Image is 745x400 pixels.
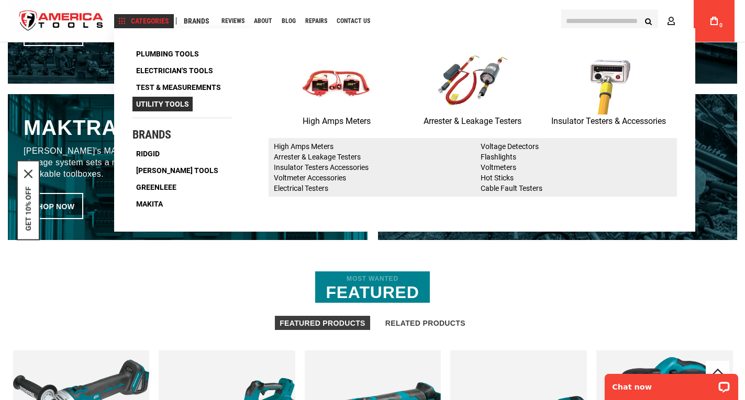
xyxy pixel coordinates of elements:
a: Voltmeters [481,163,516,172]
a: Contact Us [332,14,375,28]
h3: Maktrak [24,115,198,140]
p: High Amps Meters [269,115,405,128]
a: Blog [277,14,301,28]
a: Cable Fault Testers [481,184,542,192]
a: Featured Products [275,316,370,330]
a: Hot Sticks [481,174,514,182]
span: Utility Tools [136,100,189,108]
a: Electrical Testers [274,184,328,192]
a: Reviews [217,14,249,28]
span: Categories [119,17,169,25]
a: Categories [114,14,174,28]
a: Makita [132,197,166,211]
span: Makita [136,200,163,208]
span: About [254,18,272,24]
a: Shop now [24,193,83,219]
img: America Tools [10,2,112,41]
span: Plumbing Tools [136,50,199,58]
a: Ridgid [132,146,163,161]
p: Insulator Testers & Accessories [541,115,677,128]
a: Arrester & Leakage Testers [405,47,541,128]
h4: Brands [132,129,232,141]
iframe: LiveChat chat widget [598,367,745,400]
a: Utility Tools [132,97,193,111]
a: Test & Measurements [132,80,225,95]
a: Repairs [301,14,332,28]
a: Voltage Detectors [481,142,539,151]
button: Search [638,11,658,31]
span: Electrician's Tools [136,67,213,74]
a: High Amps Meters [269,47,405,128]
span: 0 [719,22,722,28]
a: Flashlights [481,153,516,161]
button: Close [24,169,32,178]
a: Brands [179,14,214,28]
a: Arrester & Leakage Testers [274,153,361,161]
a: Plumbing Tools [132,47,203,61]
a: Voltmeter Accessories [274,174,346,182]
span: [PERSON_NAME] Tools [136,167,218,174]
a: Related products [381,316,470,330]
span: Blog [282,18,296,24]
a: About [249,14,277,28]
span: Ridgid [136,150,160,157]
svg: close icon [24,169,32,178]
span: Repairs [305,18,327,24]
span: Most Wanted [326,275,419,282]
a: High Amps Meters [274,142,333,151]
a: [PERSON_NAME] Tools [132,163,222,178]
button: GET 10% OFF [24,186,32,231]
span: Contact Us [337,18,370,24]
h2: Featured [315,271,429,303]
span: Test & Measurements [136,84,221,91]
span: Reviews [221,18,244,24]
p: [PERSON_NAME]'s MAKTRAK modular storage system sets a new standard in stackable toolboxes. [24,145,198,180]
a: store logo [10,2,112,41]
a: Greenleee [132,180,180,195]
span: Greenleee [136,184,176,191]
span: Brands [184,17,209,25]
a: Electrician's Tools [132,63,217,78]
p: Arrester & Leakage Testers [405,115,541,128]
a: Insulator Testers Accessories [274,163,369,172]
a: Insulator Testers & Accessories [541,47,677,128]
